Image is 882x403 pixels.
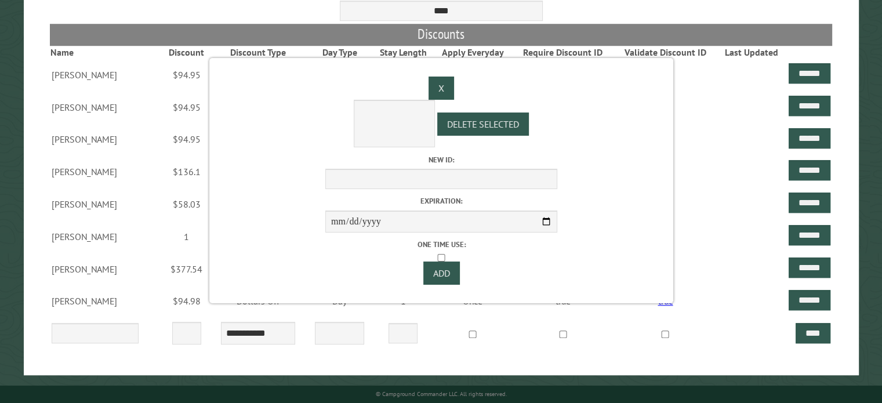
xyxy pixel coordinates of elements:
[164,155,209,188] td: $136.1
[50,220,164,253] td: [PERSON_NAME]
[50,285,164,318] td: [PERSON_NAME]
[164,188,209,220] td: $58.03
[50,155,164,188] td: [PERSON_NAME]
[164,124,209,156] td: $94.95
[717,46,786,59] th: Last Updated
[164,59,209,91] td: $94.95
[235,195,647,206] label: Expiration:
[50,59,164,91] td: [PERSON_NAME]
[50,24,832,46] h2: Discounts
[429,77,454,100] div: X
[164,253,209,285] td: $377.54
[614,46,717,59] th: Validate Discount ID
[164,91,209,124] td: $94.95
[307,46,373,59] th: Day Type
[50,46,164,59] th: Name
[423,262,459,285] span: Add
[437,112,529,136] span: Delete selected
[373,46,433,59] th: Stay Length
[513,46,614,59] th: Require Discount ID
[50,91,164,124] td: [PERSON_NAME]
[235,239,647,250] label: One time use:
[433,46,513,59] th: Apply Everyday
[164,220,209,253] td: 1
[209,46,307,59] th: Discount Type
[164,285,209,318] td: $94.98
[50,253,164,285] td: [PERSON_NAME]
[50,124,164,156] td: [PERSON_NAME]
[376,390,507,398] small: © Campground Commander LLC. All rights reserved.
[164,46,209,59] th: Discount
[235,154,647,165] label: New ID:
[50,188,164,220] td: [PERSON_NAME]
